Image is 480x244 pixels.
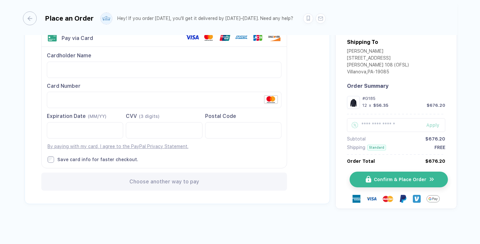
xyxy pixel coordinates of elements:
[427,192,440,205] img: GPay
[429,176,435,182] img: icon
[88,114,106,119] span: (MM/YY)
[362,96,445,101] div: #G185
[57,157,138,162] div: Save card info for faster checkout.
[353,195,360,203] img: express
[48,156,54,163] input: Save card info for faster checkout.
[347,39,378,45] div: Shipping To
[399,195,407,203] img: Paypal
[101,13,112,24] img: user profile
[347,159,375,164] div: Order Total
[52,122,118,138] iframe: Secure Credit Card Frame - Expiration Date
[368,103,372,108] div: x
[425,136,445,141] div: $676.20
[413,195,421,203] img: Venmo
[347,48,409,55] div: [PERSON_NAME]
[347,62,409,69] div: [PERSON_NAME] 108 (OFSL)
[347,55,409,62] div: [STREET_ADDRESS]
[129,178,199,185] span: Choose another way to pay
[373,103,388,108] div: $56.35
[117,16,293,21] div: Hey! If you order [DATE], you'll get it delivered by [DATE]–[DATE]. Need any help?
[139,114,160,119] span: (3 digits)
[47,113,123,120] div: Expiration Date
[426,122,445,128] div: Apply
[126,113,202,120] div: CVV
[52,62,276,78] iframe: To enrich screen reader interactions, please activate Accessibility in Grammarly extension settings
[418,118,445,132] button: Apply
[347,83,445,89] div: Order Summary
[205,113,281,120] div: Postal Code
[434,145,445,150] div: FREE
[374,177,426,182] span: Confirm & Place Order
[362,103,367,108] div: 12
[367,145,386,150] div: Standard
[383,194,393,204] img: master-card
[131,122,197,138] iframe: Secure Credit Card Frame - CVV
[349,98,358,107] img: 650586de-fee2-4221-a70b-2a38307c92e2_nt_front_1757553900614.jpg
[48,144,188,149] a: By paying with my card, I agree to the PayPal Privacy Statement.
[347,145,365,150] div: Shipping
[350,172,448,187] button: iconConfirm & Place Ordericon
[211,122,276,138] iframe: Secure Credit Card Frame - Postal Code
[425,159,445,164] div: $676.20
[366,176,371,183] img: icon
[52,92,276,108] iframe: Secure Credit Card Frame - Credit Card Number
[41,173,287,191] div: Choose another way to pay
[47,52,281,59] div: Cardholder Name
[347,69,409,76] div: Villanova , PA - 19085
[45,14,94,22] div: Place an Order
[347,136,366,141] div: Subtotal
[47,83,281,90] div: Card Number
[62,35,93,41] div: Pay via Card
[427,103,445,108] div: $676.20
[366,194,377,204] img: visa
